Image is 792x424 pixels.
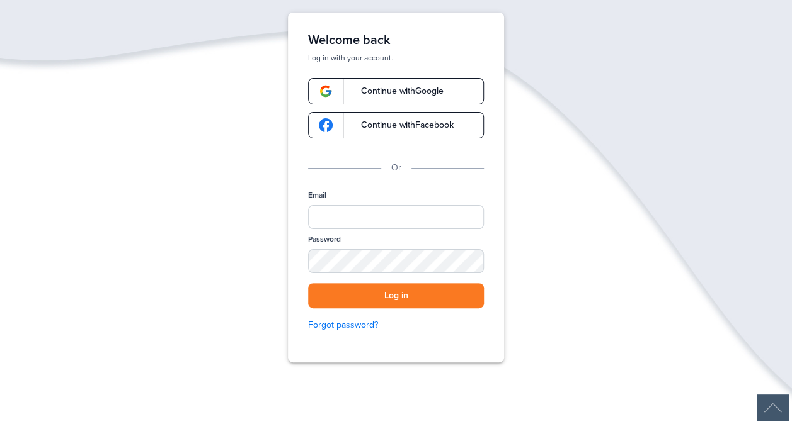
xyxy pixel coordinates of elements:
img: google-logo [319,118,333,132]
span: Continue with Facebook [348,121,454,130]
input: Email [308,205,484,229]
a: google-logoContinue withFacebook [308,112,484,138]
img: Back to Top [757,394,789,421]
div: Scroll Back to Top [757,394,789,421]
label: Email [308,190,326,201]
button: Log in [308,283,484,309]
span: Continue with Google [348,87,444,96]
input: Password [308,249,484,272]
a: google-logoContinue withGoogle [308,78,484,104]
a: Forgot password? [308,318,484,332]
label: Password [308,234,341,245]
p: Log in with your account. [308,53,484,63]
p: Or [391,161,401,175]
h1: Welcome back [308,33,484,48]
img: google-logo [319,84,333,98]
